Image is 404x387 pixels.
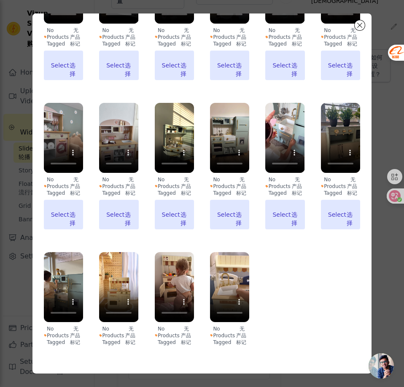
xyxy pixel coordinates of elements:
[236,27,246,47] font: 无产品标记
[155,27,194,47] div: No Products Tagged
[347,27,357,47] font: 无产品标记
[369,353,394,379] div: 开放式聊天
[99,176,138,196] div: No Products Tagged
[181,326,191,345] font: 无产品标记
[321,27,360,47] div: No Products Tagged
[355,20,365,30] button: Close modal
[99,27,138,47] div: No Products Tagged
[125,177,135,196] font: 无产品标记
[265,27,304,47] div: No Products Tagged
[70,177,80,196] font: 无产品标记
[347,177,357,196] font: 无产品标记
[181,27,191,47] font: 无产品标记
[155,325,194,346] div: No Products Tagged
[265,176,304,196] div: No Products Tagged
[155,176,194,196] div: No Products Tagged
[210,325,249,346] div: No Products Tagged
[44,325,83,346] div: No Products Tagged
[292,177,302,196] font: 无产品标记
[99,325,138,346] div: No Products Tagged
[210,176,249,196] div: No Products Tagged
[44,176,83,196] div: No Products Tagged
[70,27,80,47] font: 无产品标记
[292,27,302,47] font: 无产品标记
[321,176,360,196] div: No Products Tagged
[236,177,246,196] font: 无产品标记
[210,27,249,47] div: No Products Tagged
[181,177,191,196] font: 无产品标记
[125,326,135,345] font: 无产品标记
[70,326,80,345] font: 无产品标记
[236,326,246,345] font: 无产品标记
[44,27,83,47] div: No Products Tagged
[125,27,135,47] font: 无产品标记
